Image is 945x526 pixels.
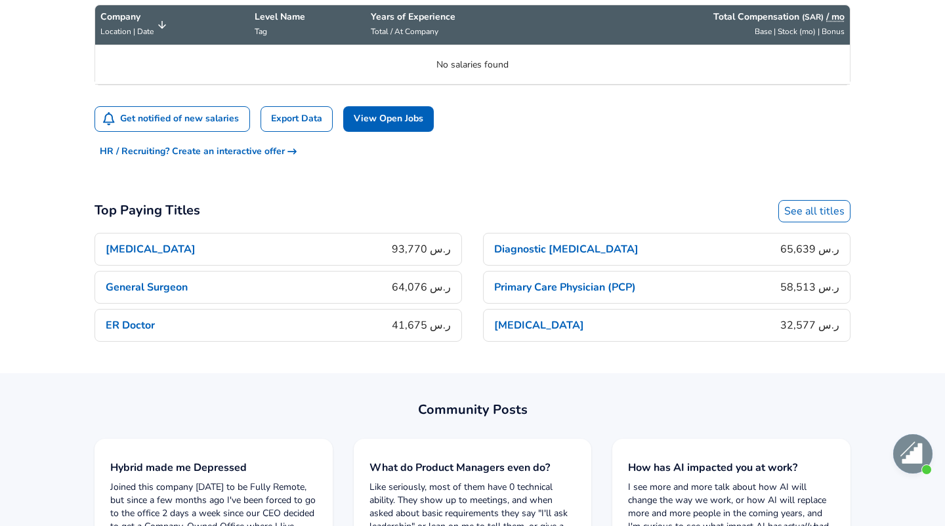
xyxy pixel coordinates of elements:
p: Level Name [255,10,360,24]
button: Get notified of new salaries [95,107,249,131]
div: Open chat [893,434,933,474]
button: / mo [826,10,845,24]
p: ر.س 64,076 [392,279,451,295]
p: Hybrid made me Depressed [110,460,317,475]
a: ER Doctorر.س 41,675 [94,309,462,342]
button: HR / Recruiting? Create an interactive offer [94,140,302,164]
p: Primary Care Physician (PCP) [494,279,636,295]
span: Base | Stock (mo) | Bonus [755,26,845,37]
a: View Open Jobs [343,106,434,132]
a: [MEDICAL_DATA]ر.س 93,770 [94,233,462,266]
h2: Community Posts [94,399,850,420]
p: ر.س 58,513 [780,279,839,295]
a: Primary Care Physician (PCP)ر.س 58,513 [483,271,850,304]
p: Years of Experience [371,10,542,24]
p: ر.س 65,639 [780,241,839,257]
p: Diagnostic [MEDICAL_DATA] [494,241,639,257]
span: HR / Recruiting? Create an interactive offer [100,144,297,160]
p: ر.س 41,675 [392,317,451,333]
p: How has AI impacted you at work? [628,460,835,475]
span: Total / At Company [371,26,438,37]
a: [MEDICAL_DATA]ر.س 32,577 [483,309,850,342]
p: ER Doctor [106,317,155,333]
span: Total Compensation (SAR) / moBase | Stock (mo) | Bonus [552,10,845,39]
span: Tag [255,26,267,37]
p: ر.س 32,577 [780,317,839,333]
a: General Surgeonر.س 64,076 [94,271,462,304]
p: ر.س 93,770 [392,241,451,257]
a: Diagnostic [MEDICAL_DATA]ر.س 65,639 [483,233,850,266]
span: CompanyLocation | Date [100,10,171,39]
p: [MEDICAL_DATA] [494,317,584,333]
td: No salaries found [95,45,850,85]
a: Export Data [261,106,333,132]
table: Salary Submissions [94,5,850,85]
a: See all titles [778,200,850,222]
p: What do Product Managers even do? [369,460,576,475]
p: Total Compensation [713,10,845,24]
button: (SAR) [802,12,824,23]
p: General Surgeon [106,279,188,295]
p: [MEDICAL_DATA] [106,241,196,257]
p: Company [100,10,154,24]
span: Location | Date [100,26,154,37]
h2: Top Paying Titles [94,200,200,222]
